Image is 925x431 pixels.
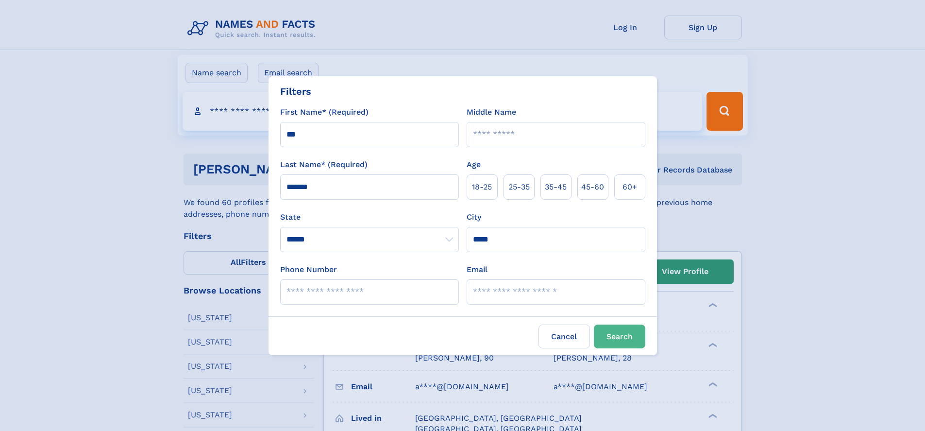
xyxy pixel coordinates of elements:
label: Last Name* (Required) [280,159,368,171]
label: Email [467,264,488,276]
label: Phone Number [280,264,337,276]
button: Search [594,325,645,348]
span: 25‑35 [508,181,530,193]
label: Cancel [538,325,590,348]
label: City [467,211,481,223]
label: State [280,211,459,223]
label: Middle Name [467,106,516,118]
label: Age [467,159,481,171]
span: 60+ [622,181,637,193]
div: Filters [280,84,311,99]
label: First Name* (Required) [280,106,369,118]
span: 35‑45 [545,181,567,193]
span: 45‑60 [581,181,604,193]
span: 18‑25 [472,181,492,193]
